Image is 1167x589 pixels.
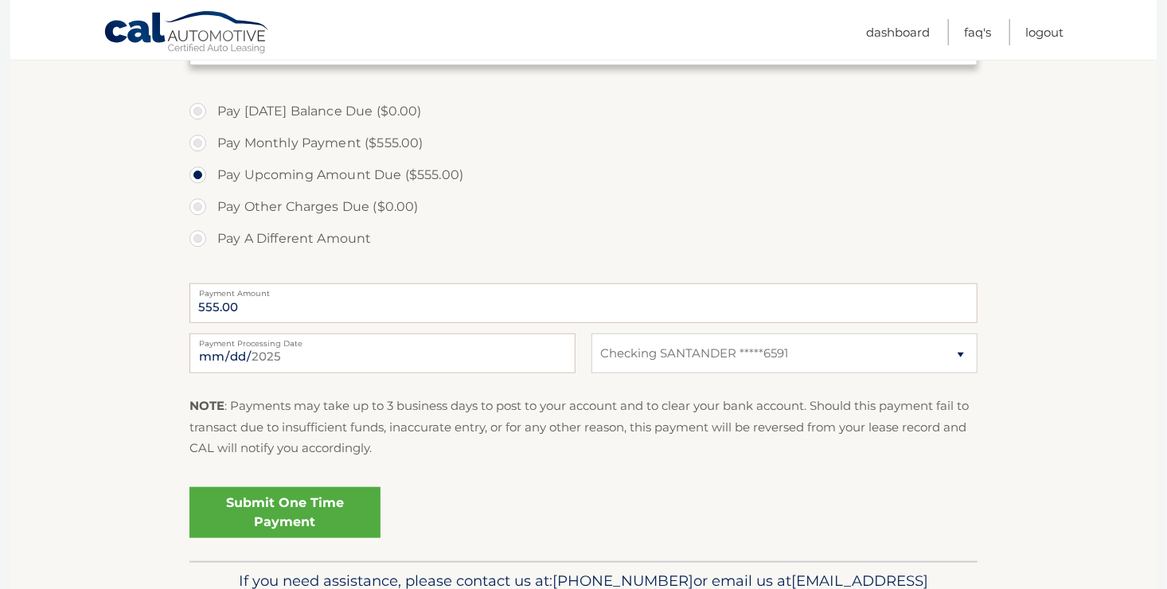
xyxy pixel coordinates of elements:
[866,19,930,45] a: Dashboard
[1025,19,1064,45] a: Logout
[189,159,978,191] label: Pay Upcoming Amount Due ($555.00)
[189,223,978,255] label: Pay A Different Amount
[103,10,271,57] a: Cal Automotive
[189,283,978,296] label: Payment Amount
[189,334,576,346] label: Payment Processing Date
[189,396,978,458] p: : Payments may take up to 3 business days to post to your account and to clear your bank account....
[189,334,576,373] input: Payment Date
[189,127,978,159] label: Pay Monthly Payment ($555.00)
[964,19,991,45] a: FAQ's
[189,96,978,127] label: Pay [DATE] Balance Due ($0.00)
[189,283,978,323] input: Payment Amount
[189,191,978,223] label: Pay Other Charges Due ($0.00)
[189,487,381,538] a: Submit One Time Payment
[189,398,224,413] strong: NOTE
